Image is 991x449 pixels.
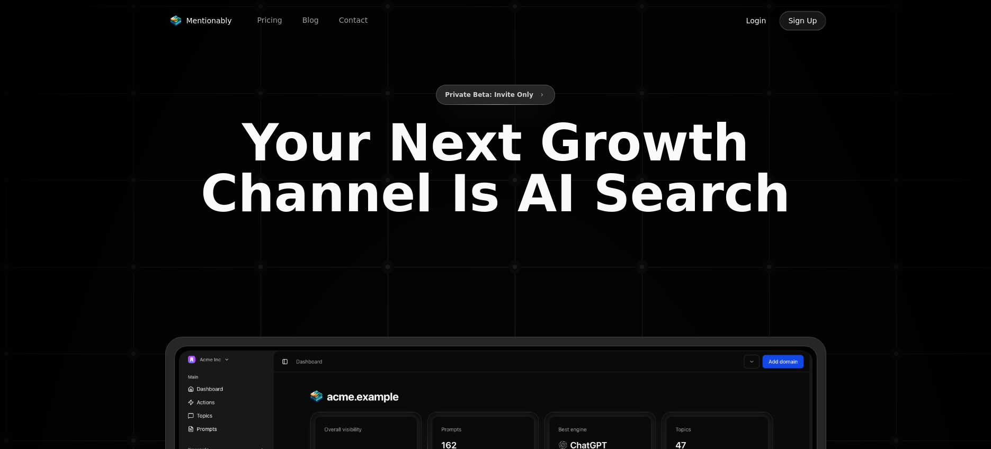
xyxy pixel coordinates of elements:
span: Mentionably [186,15,232,26]
a: Mentionably [165,13,236,28]
img: Mentionably logo [169,15,182,26]
a: Blog [294,13,327,29]
button: Sign Up [779,11,826,31]
a: Pricing [249,13,291,29]
span: Private Beta: Invite Only [445,88,533,101]
span: Your Next Growth Channel Is AI Search [191,118,801,219]
button: Private Beta: Invite Only [436,85,555,105]
button: Login [737,11,775,31]
a: Contact [331,13,376,29]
